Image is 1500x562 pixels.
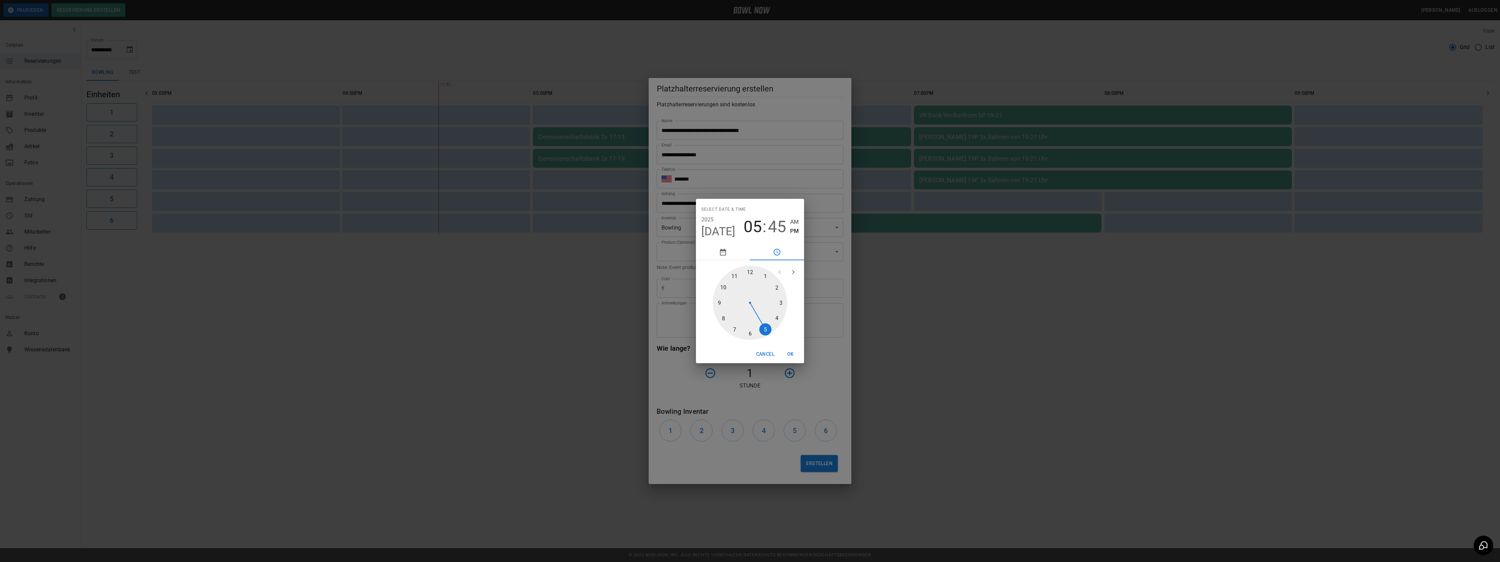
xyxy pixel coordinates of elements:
[780,348,801,360] button: OK
[768,217,786,236] button: 45
[762,217,767,236] span: :
[744,217,762,236] button: 05
[786,265,800,279] button: open next view
[750,244,804,260] button: pick time
[696,244,750,260] button: pick date
[701,224,735,239] button: [DATE]
[753,348,777,360] button: Cancel
[790,217,799,226] button: AM
[790,226,799,236] button: PM
[701,215,714,224] button: 2025
[701,204,746,215] span: Select date & time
